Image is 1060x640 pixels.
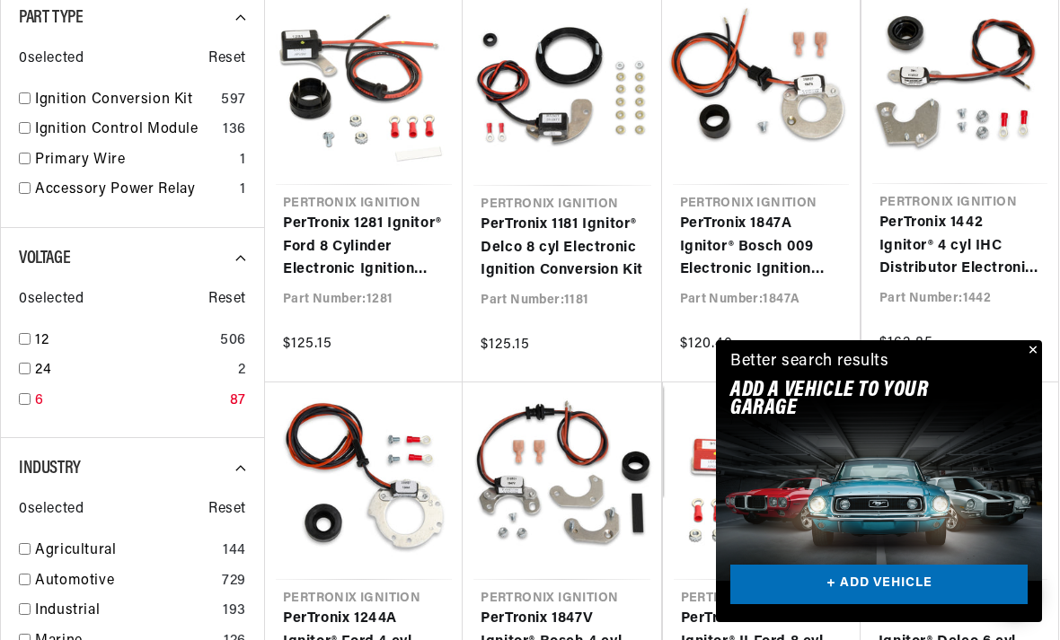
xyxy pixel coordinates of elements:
[19,460,81,478] span: Industry
[208,288,246,311] span: Reset
[680,213,842,282] a: PerTronix 1847A Ignitor® Bosch 009 Electronic Ignition Conversion Kit
[730,349,889,375] div: Better search results
[730,565,1028,605] a: + ADD VEHICLE
[240,179,246,202] div: 1
[283,213,445,282] a: PerTronix 1281 Ignitor® Ford 8 Cylinder Electronic Ignition Conversion Kit
[35,179,233,202] a: Accessory Power Relay
[879,212,1040,281] a: PerTronix 1442 Ignitor® 4 cyl IHC Distributor Electronic Ignition Conversion Kit
[222,570,246,593] div: 729
[230,390,246,413] div: 87
[35,539,216,563] a: Agricultural
[208,498,246,522] span: Reset
[223,118,246,142] div: 136
[35,329,213,353] a: 12
[238,359,246,382] div: 2
[223,539,246,563] div: 144
[19,288,84,311] span: 0 selected
[220,329,246,353] div: 506
[35,359,231,382] a: 24
[35,390,223,413] a: 6
[35,149,233,172] a: Primary Wire
[208,48,246,71] span: Reset
[19,9,83,27] span: Part Type
[35,89,214,112] a: Ignition Conversion Kit
[730,381,983,418] h2: Add A VEHICLE to your garage
[19,48,84,71] span: 0 selected
[240,149,246,172] div: 1
[221,89,246,112] div: 597
[35,600,216,623] a: Industrial
[35,570,215,593] a: Automotive
[481,214,643,283] a: PerTronix 1181 Ignitor® Delco 8 cyl Electronic Ignition Conversion Kit
[1020,340,1042,362] button: Close
[19,498,84,522] span: 0 selected
[223,600,246,623] div: 193
[19,250,70,267] span: Voltage
[35,118,216,142] a: Ignition Control Module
